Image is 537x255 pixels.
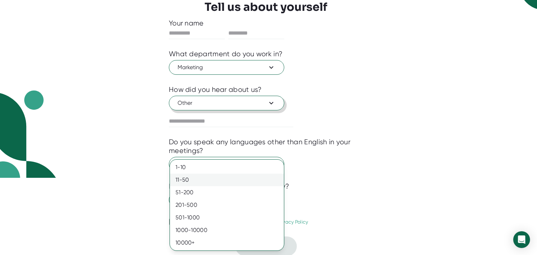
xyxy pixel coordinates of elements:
div: 501-1000 [170,211,284,224]
div: 1-10 [170,161,284,174]
div: 201-500 [170,199,284,211]
div: 11-50 [170,174,284,186]
div: 51-200 [170,186,284,199]
div: Open Intercom Messenger [513,231,530,248]
div: 1000-10000 [170,224,284,236]
div: 10000+ [170,236,284,249]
